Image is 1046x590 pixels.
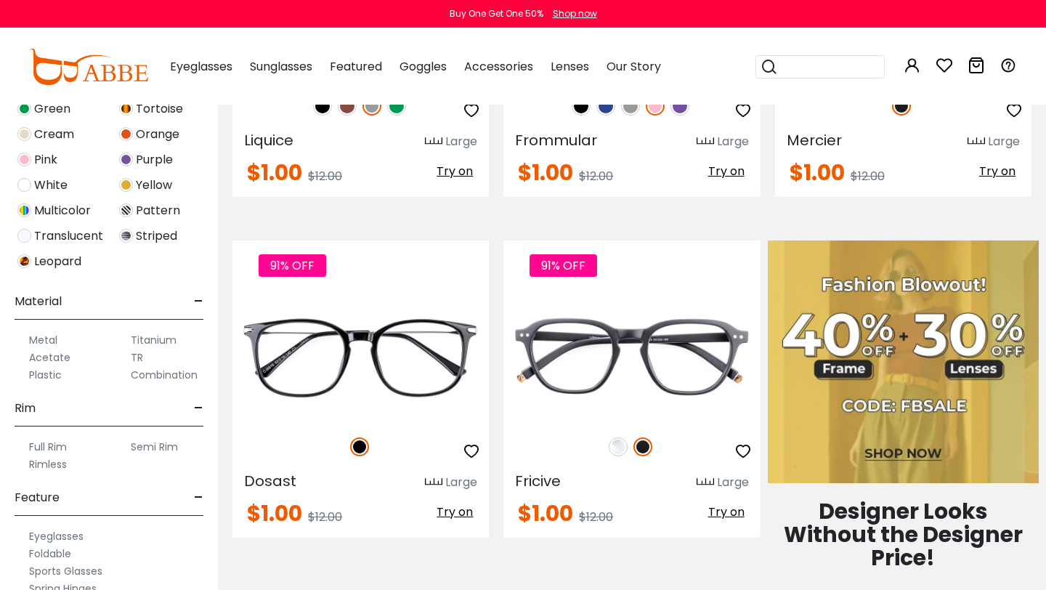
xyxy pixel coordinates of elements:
label: Semi Rim [131,438,178,456]
label: Sports Glasses [29,562,102,580]
img: Gray [621,97,640,116]
label: Full Rim [29,438,67,456]
img: Black [313,97,332,116]
span: Sunglasses [250,58,312,75]
span: White [34,177,68,194]
img: Purple [119,153,133,166]
span: $1.00 [518,498,573,529]
label: Foldable [29,545,71,562]
img: Black [350,437,369,456]
img: size ruler [697,477,714,488]
label: Metal [29,331,57,349]
a: Shop now [546,7,597,20]
img: Fashion Blowout Sale [768,241,1039,483]
span: Designer Looks Without the Designer Price! [784,496,1023,573]
span: Try on [979,163,1015,179]
label: Acetate [29,349,70,366]
label: Plastic [29,366,62,384]
img: Purple [670,97,689,116]
img: size ruler [697,137,714,147]
span: 91% OFF [530,254,597,277]
img: Clear [609,437,628,456]
img: Orange [119,127,133,141]
a: Black Dosast - Plastic ,Universal Bridge Fit [232,293,489,421]
img: Cream [17,127,31,141]
div: Large [445,133,477,150]
span: Our Story [607,58,661,75]
img: Matte Black [892,97,911,116]
label: Eyeglasses [29,528,84,545]
span: Mercier [787,130,842,150]
img: Green [387,97,406,116]
img: Pink [17,153,31,166]
img: Gray [362,97,381,116]
img: Matte-black Fricive - Plastic ,Universal Bridge Fit [503,293,760,421]
span: Yellow [136,177,172,194]
img: Pink [646,97,665,116]
span: Pink [34,151,57,169]
span: Try on [708,163,745,179]
div: Buy One Get One 50% [450,7,543,20]
span: Striped [136,227,177,245]
img: Matte Black [633,437,652,456]
span: Pattern [136,202,180,219]
img: Black [572,97,591,116]
span: Frommular [515,130,597,150]
img: Translucent [17,229,31,243]
span: - [194,480,203,515]
img: Brown [338,97,357,116]
span: Tortoise [136,100,183,118]
span: Try on [437,504,473,520]
span: Green [34,100,70,118]
span: $12.00 [579,168,613,185]
span: Cream [34,126,74,143]
span: Liquice [244,130,293,150]
span: $1.00 [247,157,302,188]
span: $12.00 [308,168,342,185]
span: $1.00 [790,157,845,188]
img: Striped [119,229,133,243]
div: Large [988,133,1020,150]
span: $12.00 [308,509,342,525]
button: Try on [704,162,749,181]
img: size ruler [968,137,985,147]
span: Purple [136,151,173,169]
span: $1.00 [518,157,573,188]
img: Multicolor [17,203,31,217]
span: Goggles [400,58,447,75]
span: Leopard [34,253,81,270]
img: Tortoise [119,102,133,116]
span: Orange [136,126,179,143]
span: Try on [708,504,745,520]
span: - [194,391,203,426]
img: Leopard [17,254,31,268]
span: Accessories [464,58,533,75]
label: TR [131,349,143,366]
div: Large [717,474,749,491]
span: $12.00 [579,509,613,525]
button: Try on [432,503,477,522]
img: abbeglasses.com [29,49,148,85]
button: Try on [704,503,749,522]
div: Large [717,133,749,150]
span: Rim [15,391,36,426]
label: Rimless [29,456,67,473]
div: Shop now [553,7,597,20]
button: Try on [975,162,1020,181]
span: Feature [15,480,60,515]
span: $1.00 [247,498,302,529]
img: Blue [596,97,615,116]
span: Featured [330,58,382,75]
label: Combination [131,366,198,384]
span: Try on [437,163,473,179]
img: Pattern [119,203,133,217]
img: Yellow [119,178,133,192]
img: Green [17,102,31,116]
button: Try on [432,162,477,181]
span: $12.00 [851,168,885,185]
span: Dosast [244,471,296,491]
span: Material [15,284,62,319]
span: Fricive [515,471,561,491]
span: Lenses [551,58,589,75]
